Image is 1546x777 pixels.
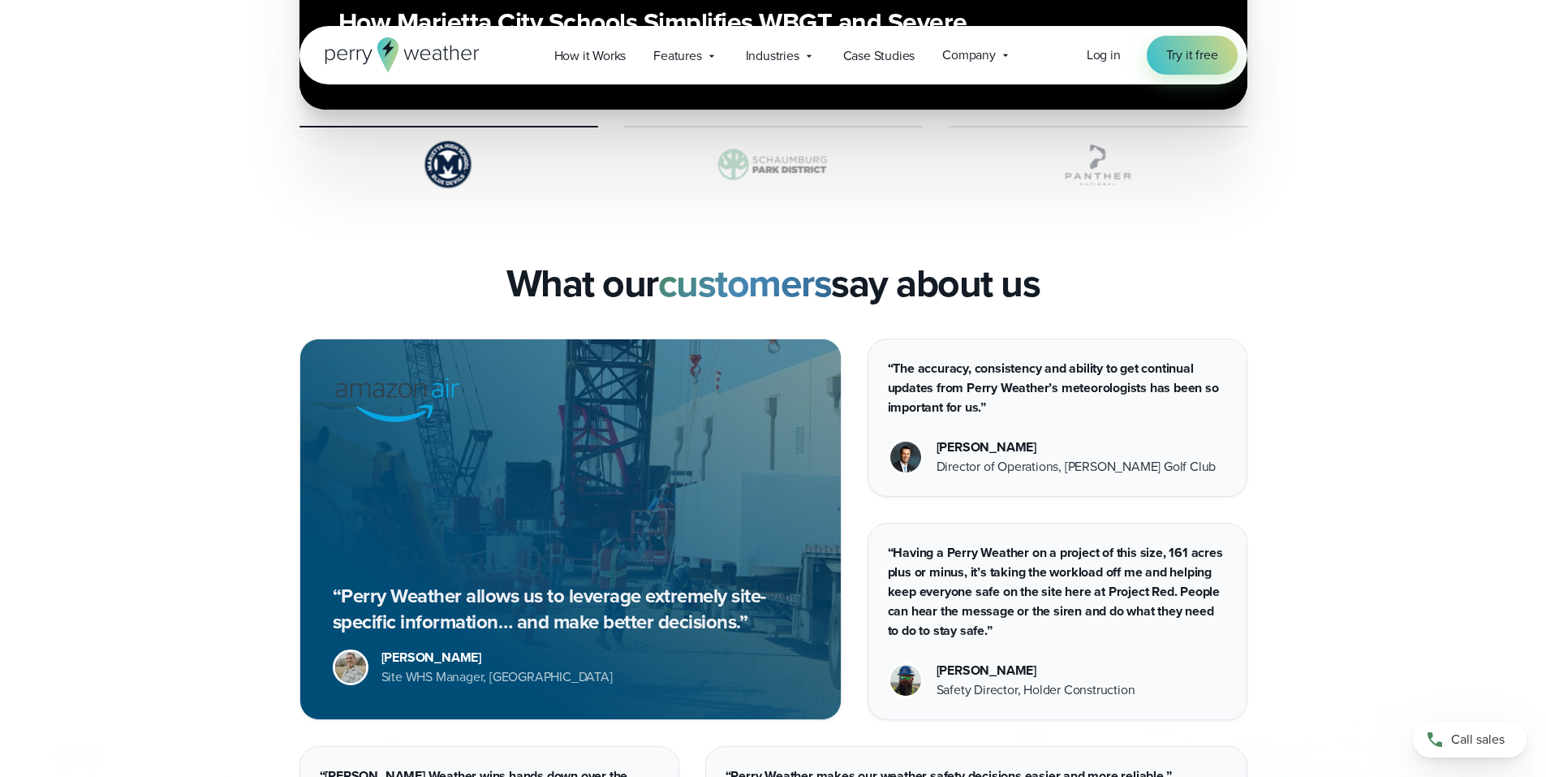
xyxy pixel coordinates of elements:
[1413,722,1527,758] a: Call sales
[506,261,1040,306] h2: What our say about us
[937,457,1217,477] div: Director of Operations, [PERSON_NAME] Golf Club
[335,652,366,683] img: Brad Stewart, Site WHS Manager at Amazon Air Lakeland.
[1087,45,1121,65] a: Log in
[937,661,1135,680] div: [PERSON_NAME]
[381,648,613,667] div: [PERSON_NAME]
[888,359,1227,417] p: “The accuracy, consistency and ability to get continual updates from Perry Weather’s meteorologis...
[888,543,1227,641] p: “Having a Perry Weather on a project of this size, 161 acres plus or minus, it’s taking the workl...
[299,140,598,189] img: Marietta-High-School.svg
[942,45,996,65] span: Company
[843,46,915,66] span: Case Studies
[624,140,923,189] img: Schaumburg-Park-District-1.svg
[338,6,1069,71] h3: How Marietta City Schools Simplifies WBGT and Severe Weather Monitoring
[937,438,1217,457] div: [PERSON_NAME]
[653,46,701,66] span: Features
[381,667,613,687] div: Site WHS Manager, [GEOGRAPHIC_DATA]
[1166,45,1218,65] span: Try it free
[554,46,627,66] span: How it Works
[1147,36,1238,75] a: Try it free
[1451,730,1505,749] span: Call sales
[333,372,463,429] img: Amazon Air logo
[658,254,832,312] strong: customers
[829,39,929,72] a: Case Studies
[746,46,799,66] span: Industries
[937,680,1135,700] div: Safety Director, Holder Construction
[1087,45,1121,64] span: Log in
[890,665,921,696] img: Merco Chantres Headshot
[540,39,640,72] a: How it Works
[949,140,1247,189] img: Panther-National.svg
[333,583,808,635] p: “Perry Weather allows us to leverage extremely site-specific information… and make better decisio...
[890,442,921,473] img: Matthew Freitag Headshot Photo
